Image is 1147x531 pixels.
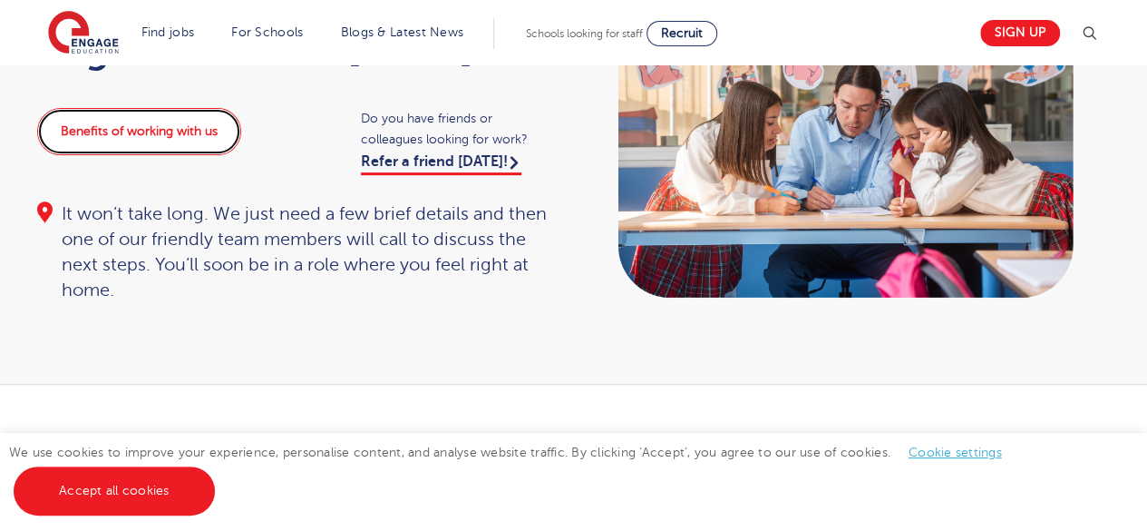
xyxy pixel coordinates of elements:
[14,467,215,516] a: Accept all cookies
[37,202,556,303] div: It won’t take long. We just need a few brief details and then one of our friendly team members wi...
[661,26,703,40] span: Recruit
[37,108,241,155] a: Benefits of working with us
[361,108,556,150] span: Do you have friends or colleagues looking for work?
[231,25,303,39] a: For Schools
[526,27,643,40] span: Schools looking for staff
[646,21,717,46] a: Recruit
[9,446,1020,497] span: We use cookies to improve your experience, personalise content, and analyse website traffic. By c...
[909,446,1002,459] a: Cookie settings
[341,25,464,39] a: Blogs & Latest News
[361,153,521,175] a: Refer a friend [DATE]!
[980,20,1060,46] a: Sign up
[141,25,195,39] a: Find jobs
[48,11,119,56] img: Engage Education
